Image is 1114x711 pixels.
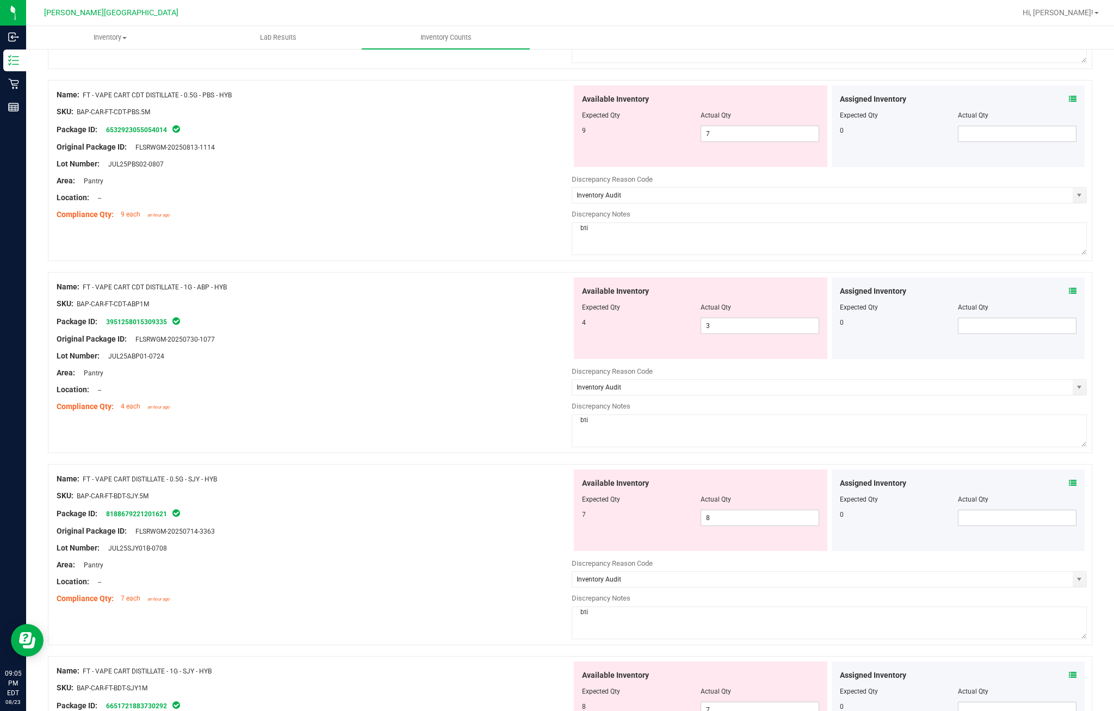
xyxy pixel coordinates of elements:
[701,112,731,119] span: Actual Qty
[572,209,1087,220] div: Discrepancy Notes
[701,688,731,695] span: Actual Qty
[57,701,97,710] span: Package ID:
[78,561,103,569] span: Pantry
[194,26,362,49] a: Lab Results
[572,559,653,567] span: Discrepancy Reason Code
[572,175,653,183] span: Discrepancy Reason Code
[958,687,1076,696] div: Actual Qty
[106,510,167,518] a: 8188679221201621
[92,578,101,586] span: --
[1073,188,1086,203] span: select
[147,405,170,410] span: an hour ago
[840,687,958,696] div: Expected Qty
[701,304,731,311] span: Actual Qty
[103,160,164,168] span: JUL25PBS02-0807
[77,108,150,116] span: BAP-CAR-FT-CDT-PBS.5M
[44,8,178,17] span: [PERSON_NAME][GEOGRAPHIC_DATA]
[83,475,217,483] span: FT - VAPE CART DISTILLATE - 0.5G - SJY - HYB
[840,126,958,135] div: 0
[362,26,530,49] a: Inventory Counts
[130,336,215,343] span: FLSRWGM-20250730-1077
[57,107,73,116] span: SKU:
[1023,8,1093,17] span: Hi, [PERSON_NAME]!
[57,193,89,202] span: Location:
[130,144,215,151] span: FLSRWGM-20250813-1114
[171,700,181,710] span: In Sync
[840,94,906,105] span: Assigned Inventory
[57,543,100,552] span: Lot Number:
[582,304,620,311] span: Expected Qty
[582,478,649,489] span: Available Inventory
[245,33,311,42] span: Lab Results
[171,316,181,326] span: In Sync
[106,318,167,326] a: 3951258015309335
[77,684,147,692] span: BAP-CAR-FT-BDT-SJY1M
[840,494,958,504] div: Expected Qty
[57,385,89,394] span: Location:
[103,545,167,552] span: JUL25SJY01B-0708
[121,595,140,602] span: 7 each
[958,494,1076,504] div: Actual Qty
[57,335,127,343] span: Original Package ID:
[147,213,170,218] span: an hour ago
[701,318,819,333] input: 3
[8,102,19,113] inline-svg: Reports
[78,177,103,185] span: Pantry
[57,509,97,518] span: Package ID:
[57,474,79,483] span: Name:
[582,688,620,695] span: Expected Qty
[57,491,73,500] span: SKU:
[582,127,586,134] span: 9
[147,597,170,602] span: an hour ago
[582,94,649,105] span: Available Inventory
[840,302,958,312] div: Expected Qty
[77,492,148,500] span: BAP-CAR-FT-BDT-SJY.5M
[103,353,164,360] span: JUL25ABP01-0724
[57,527,127,535] span: Original Package ID:
[57,666,79,675] span: Name:
[121,211,140,218] span: 9 each
[83,91,232,99] span: FT - VAPE CART CDT DISTILLATE - 0.5G - PBS - HYB
[92,386,101,394] span: --
[57,210,114,219] span: Compliance Qty:
[5,669,21,698] p: 09:05 PM EDT
[57,368,75,377] span: Area:
[92,194,101,202] span: --
[11,624,44,657] iframe: Resource center
[582,511,586,518] span: 7
[701,510,819,525] input: 8
[958,110,1076,120] div: Actual Qty
[57,594,114,603] span: Compliance Qty:
[78,369,103,377] span: Pantry
[5,698,21,706] p: 08/23
[406,33,486,42] span: Inventory Counts
[8,78,19,89] inline-svg: Retail
[840,286,906,297] span: Assigned Inventory
[57,125,97,134] span: Package ID:
[77,300,149,308] span: BAP-CAR-FT-CDT-ABP1M
[83,283,227,291] span: FT - VAPE CART CDT DISTILLATE - 1G - ABP - HYB
[572,593,1087,604] div: Discrepancy Notes
[1073,380,1086,395] span: select
[1073,572,1086,587] span: select
[8,55,19,66] inline-svg: Inventory
[582,286,649,297] span: Available Inventory
[57,159,100,168] span: Lot Number:
[27,33,194,42] span: Inventory
[57,176,75,185] span: Area:
[171,123,181,134] span: In Sync
[840,478,906,489] span: Assigned Inventory
[57,683,73,692] span: SKU:
[57,402,114,411] span: Compliance Qty:
[840,110,958,120] div: Expected Qty
[840,318,958,327] div: 0
[582,319,586,326] span: 4
[582,496,620,503] span: Expected Qty
[106,702,167,710] a: 6651721883730292
[572,401,1087,412] div: Discrepancy Notes
[8,32,19,42] inline-svg: Inbound
[130,528,215,535] span: FLSRWGM-20250714-3363
[171,508,181,518] span: In Sync
[57,90,79,99] span: Name:
[572,367,653,375] span: Discrepancy Reason Code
